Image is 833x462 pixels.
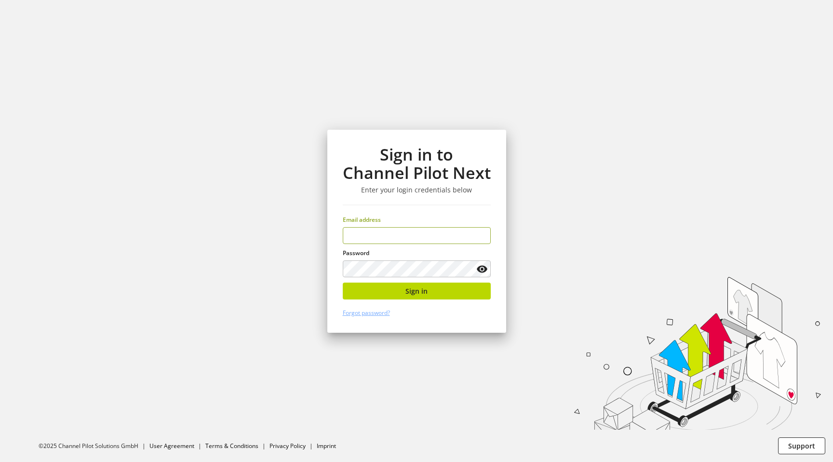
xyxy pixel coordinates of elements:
[343,249,369,257] span: Password
[343,309,390,317] a: Forgot password?
[343,145,491,182] h1: Sign in to Channel Pilot Next
[778,437,825,454] button: Support
[39,442,149,450] li: ©2025 Channel Pilot Solutions GmbH
[343,216,381,224] span: Email address
[269,442,306,450] a: Privacy Policy
[788,441,815,451] span: Support
[343,186,491,194] h3: Enter your login credentials below
[343,283,491,299] button: Sign in
[149,442,194,450] a: User Agreement
[405,286,428,296] span: Sign in
[205,442,258,450] a: Terms & Conditions
[317,442,336,450] a: Imprint
[474,230,485,241] keeper-lock: Open Keeper Popup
